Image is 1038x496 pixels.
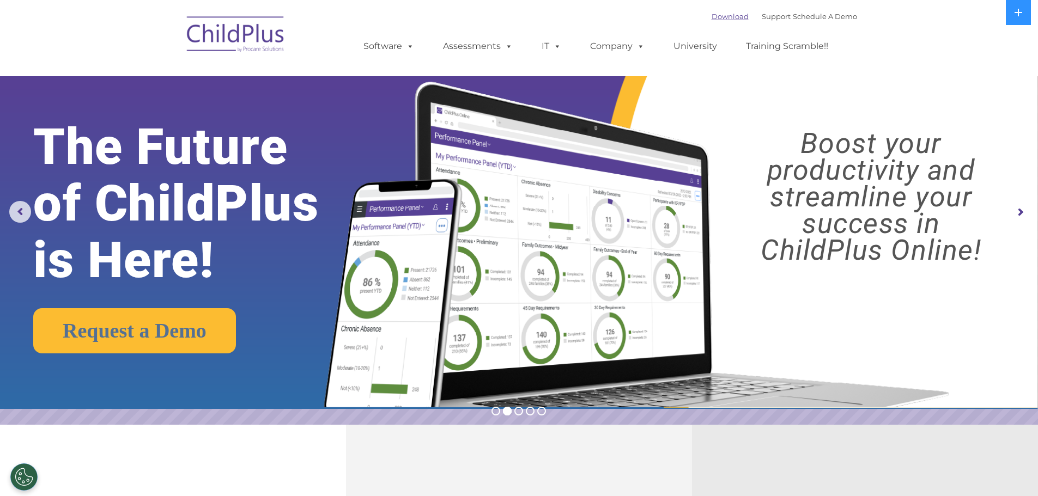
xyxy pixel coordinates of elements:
[793,12,857,21] a: Schedule A Demo
[33,119,365,289] rs-layer: The Future of ChildPlus is Here!
[181,9,290,63] img: ChildPlus by Procare Solutions
[717,130,1025,264] rs-layer: Boost your productivity and streamline your success in ChildPlus Online!
[10,463,38,491] button: Cookies Settings
[432,35,524,57] a: Assessments
[712,12,749,21] a: Download
[712,12,857,21] font: |
[762,12,791,21] a: Support
[151,72,185,80] span: Last name
[151,117,198,125] span: Phone number
[531,35,572,57] a: IT
[353,35,425,57] a: Software
[579,35,655,57] a: Company
[33,308,236,353] a: Request a Demo
[735,35,839,57] a: Training Scramble!!
[663,35,728,57] a: University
